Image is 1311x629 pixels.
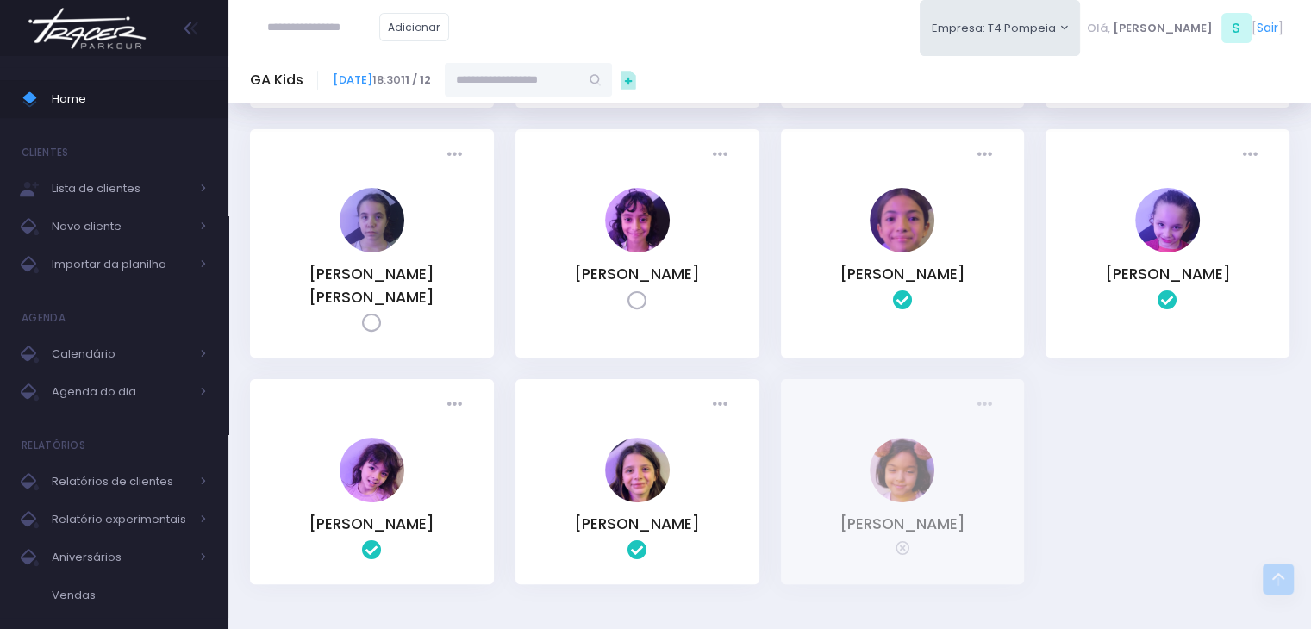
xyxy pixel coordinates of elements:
span: Agenda do dia [52,381,190,403]
a: [PERSON_NAME] [574,514,700,534]
h4: Agenda [22,301,66,335]
img: Teresa Vianna Mendes de Lima [605,188,670,252]
img: Maia Enohata [340,438,404,502]
a: [PERSON_NAME] [309,514,434,534]
span: Importar da planilha [52,253,190,276]
span: Aniversários [52,546,190,569]
a: [DATE] [333,72,372,88]
a: Clarice Abramovici [1135,240,1200,257]
a: [PERSON_NAME] [PERSON_NAME] [309,264,434,307]
a: Maia Enohata [340,490,404,507]
h4: Relatórios [22,428,85,463]
img: Julia Kallas Cohen [870,438,934,502]
span: Olá, [1087,20,1110,37]
strong: 11 / 12 [401,72,431,88]
span: Relatórios de clientes [52,470,190,493]
a: Julia Kallas Cohen [870,490,934,507]
img: Sofia Grellet [605,438,670,502]
span: Vendas [52,584,207,607]
a: Teresa Vianna Mendes de Lima [605,240,670,257]
img: Stella quartim Araujo Pedroso [340,188,404,252]
a: [PERSON_NAME] [840,514,965,534]
a: Sair [1257,19,1278,37]
a: Stella quartim Araujo Pedroso [340,240,404,257]
span: Lista de clientes [52,177,190,200]
span: Home [52,88,207,110]
span: S [1221,13,1252,43]
a: Bárbara Duarte [870,240,934,257]
a: [PERSON_NAME] [574,264,700,284]
a: [PERSON_NAME] [840,264,965,284]
div: [ ] [1080,9,1289,47]
a: Adicionar [379,13,450,41]
a: Sofia Grellet [605,490,670,507]
span: Relatório experimentais [52,508,190,531]
span: [PERSON_NAME] [1113,20,1213,37]
h4: Clientes [22,135,68,170]
span: 18:30 [333,72,431,89]
img: Bárbara Duarte [870,188,934,252]
img: Clarice Abramovici [1135,188,1200,252]
a: [PERSON_NAME] [1105,264,1231,284]
span: Novo cliente [52,215,190,238]
span: Calendário [52,343,190,365]
h5: GA Kids [250,72,303,89]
